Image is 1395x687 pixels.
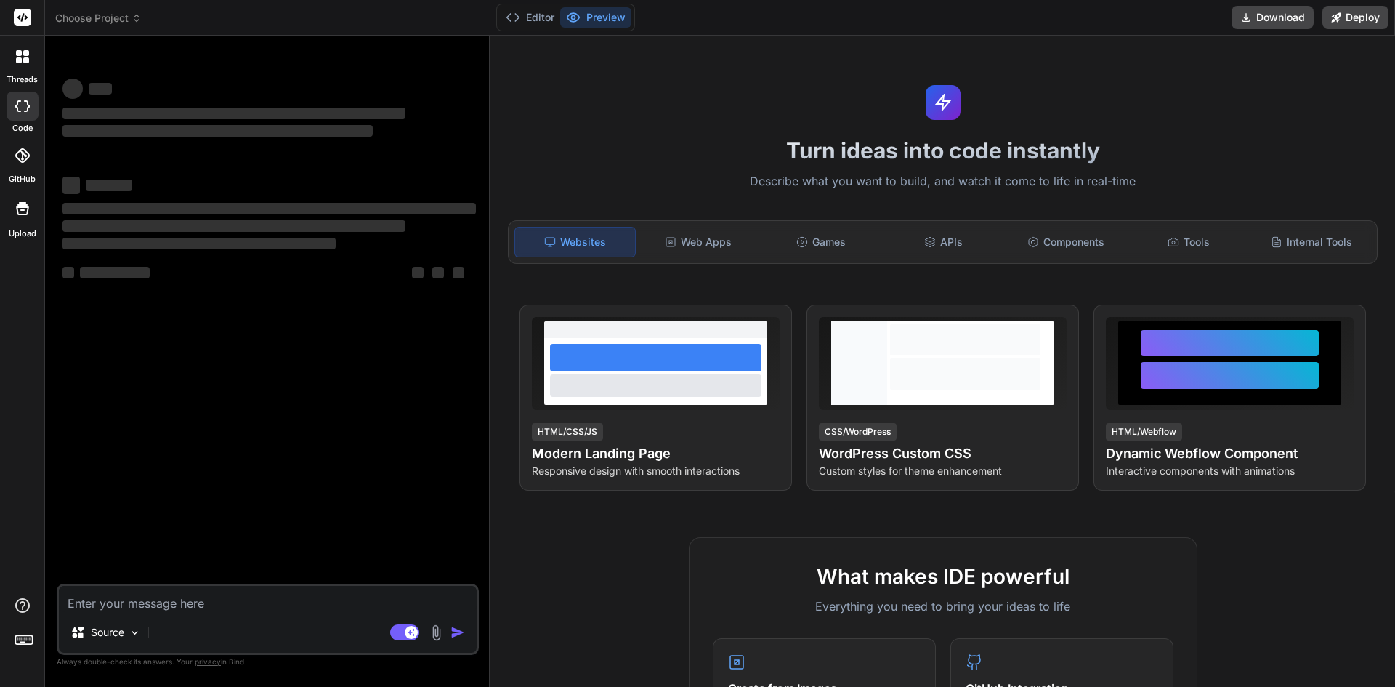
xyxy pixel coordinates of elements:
img: Pick Models [129,627,141,639]
div: HTML/CSS/JS [532,423,603,441]
span: ‌ [432,267,444,278]
span: ‌ [412,267,424,278]
p: Custom styles for theme enhancement [819,464,1067,478]
span: ‌ [62,238,336,249]
button: Preview [560,7,631,28]
h4: Modern Landing Page [532,443,780,464]
span: ‌ [62,203,476,214]
span: ‌ [62,125,373,137]
h1: Turn ideas into code instantly [499,137,1386,164]
p: Responsive design with smooth interactions [532,464,780,478]
div: Websites [514,227,636,257]
img: attachment [428,624,445,641]
h4: Dynamic Webflow Component [1106,443,1354,464]
div: Games [761,227,881,257]
div: Internal Tools [1251,227,1371,257]
label: Upload [9,228,36,240]
label: code [12,122,33,134]
h4: WordPress Custom CSS [819,443,1067,464]
label: GitHub [9,173,36,185]
p: Source [91,625,124,640]
div: Web Apps [639,227,759,257]
span: ‌ [86,180,132,191]
div: HTML/Webflow [1106,423,1182,441]
div: CSS/WordPress [819,423,897,441]
span: ‌ [80,267,150,278]
span: ‌ [62,220,405,232]
h2: What makes IDE powerful [713,561,1173,592]
p: Describe what you want to build, and watch it come to life in real-time [499,172,1386,191]
button: Download [1232,6,1314,29]
label: threads [7,73,38,86]
p: Everything you need to bring your ideas to life [713,598,1173,615]
div: Components [1006,227,1126,257]
span: Choose Project [55,11,142,25]
button: Editor [500,7,560,28]
div: APIs [883,227,1003,257]
img: icon [450,625,465,640]
span: ‌ [62,79,83,99]
p: Interactive components with animations [1106,464,1354,478]
div: Tools [1129,227,1249,257]
span: ‌ [453,267,464,278]
span: privacy [195,657,221,666]
p: Always double-check its answers. Your in Bind [57,655,479,669]
span: ‌ [89,83,112,95]
button: Deploy [1322,6,1388,29]
span: ‌ [62,108,405,119]
span: ‌ [62,177,80,194]
span: ‌ [62,267,74,278]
